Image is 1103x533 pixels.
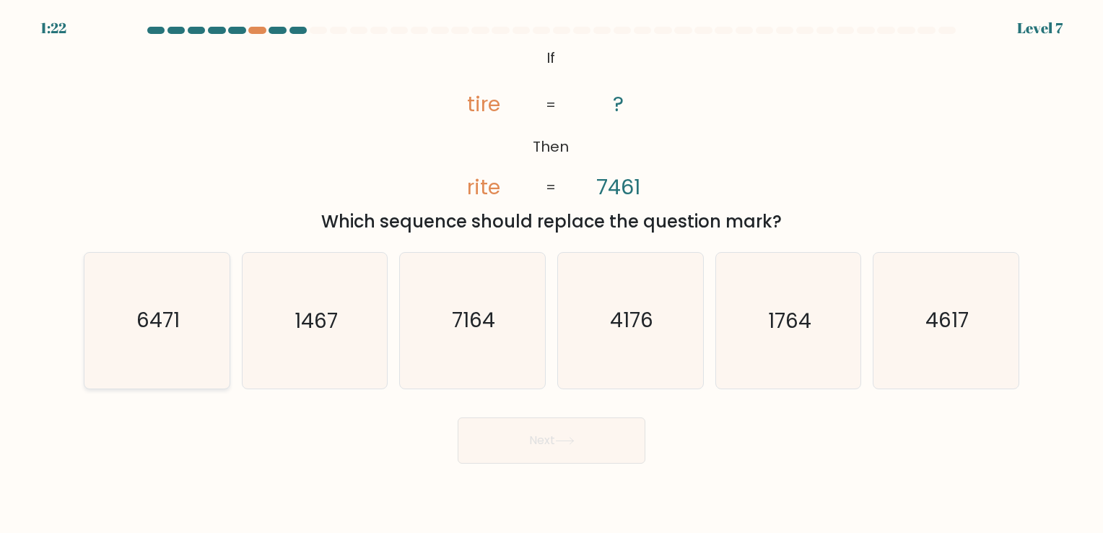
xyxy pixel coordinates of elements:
[295,307,338,335] text: 1467
[40,17,66,39] div: 1:22
[547,48,556,68] tspan: If
[610,307,653,335] text: 4176
[614,90,624,118] tspan: ?
[453,307,496,335] text: 7164
[136,307,180,335] text: 6471
[92,209,1011,235] div: Which sequence should replace the question mark?
[467,90,501,118] tspan: tire
[925,307,969,335] text: 4617
[422,43,681,203] svg: @import url('[URL][DOMAIN_NAME]);
[1017,17,1063,39] div: Level 7
[546,95,557,115] tspan: =
[597,173,641,201] tspan: 7461
[546,178,557,198] tspan: =
[467,173,501,201] tspan: rite
[533,136,570,157] tspan: Then
[458,417,645,464] button: Next
[768,307,811,335] text: 1764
